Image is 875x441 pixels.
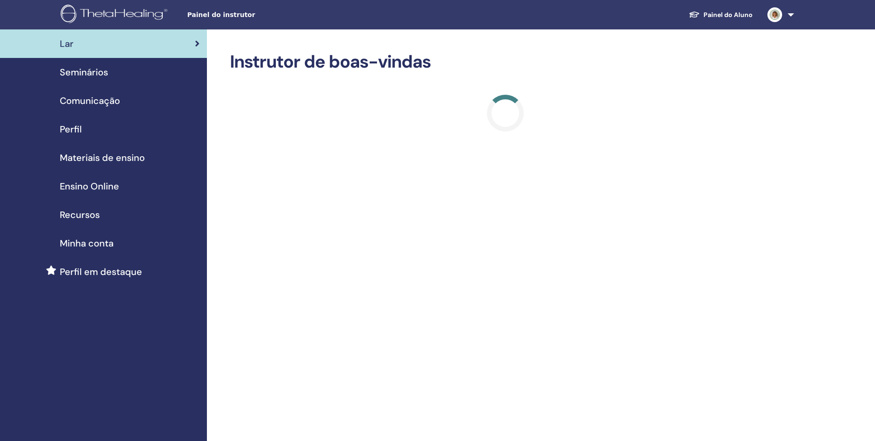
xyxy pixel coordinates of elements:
[60,151,145,165] span: Materiais de ensino
[767,7,782,22] img: default.jpg
[60,94,120,108] span: Comunicação
[689,11,700,18] img: graduation-cap-white.svg
[60,236,114,250] span: Minha conta
[60,208,100,222] span: Recursos
[60,122,82,136] span: Perfil
[60,37,74,51] span: Lar
[60,179,119,193] span: Ensino Online
[187,10,325,20] span: Painel do instrutor
[60,265,142,279] span: Perfil em destaque
[60,65,108,79] span: Seminários
[61,5,171,25] img: logo.png
[681,6,760,23] a: Painel do Aluno
[230,52,780,73] h2: Instrutor de boas-vindas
